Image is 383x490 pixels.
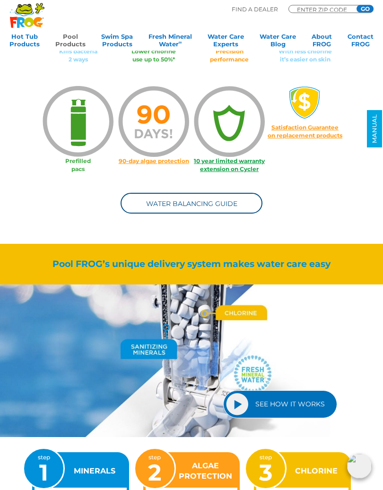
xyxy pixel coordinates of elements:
[288,86,322,120] img: money-back1-small
[40,48,116,64] p: Kills bacteria 2 ways
[121,193,262,214] a: Water Balancing Guide
[223,391,337,419] a: SEE HOW IT WORKS
[268,124,342,139] a: Satisfaction Guarantee on replacement products
[347,454,372,479] img: openIcon
[9,33,40,52] a: Hot TubProducts
[179,461,232,482] h3: ALGAE PROTECTION
[148,459,161,487] span: 2
[357,5,374,13] input: GO
[40,157,116,173] p: Prefilled pacs
[367,111,382,148] a: MANUAL
[74,466,115,477] h3: MINERALS
[118,86,189,157] img: icon-90-days-orange
[116,48,191,64] p: Lower chlorine use up to 50%*
[101,33,133,52] a: Swim SpaProducts
[148,33,192,52] a: Fresh MineralWater∞
[267,48,343,64] p: With less chlorine it’s easier on skin
[191,48,267,64] p: Precision performance
[296,7,353,12] input: Zip Code Form
[259,454,272,484] p: step
[232,5,278,14] p: Find A Dealer
[148,454,161,484] p: step
[119,158,189,165] a: 90-day algae protection
[25,259,358,270] h2: Pool FROG’s unique delivery system makes water care easy
[295,466,338,477] h3: CHLORINE
[38,454,50,484] p: step
[260,33,296,52] a: Water CareBlog
[194,158,265,173] a: 10 year limited warranty extension on Cycler
[208,33,244,52] a: Water CareExperts
[43,86,113,157] img: icon-prefilled-packs-green
[179,40,182,45] sup: ∞
[194,86,265,157] img: icon-lifetime-warranty-green
[55,33,86,52] a: PoolProducts
[312,33,332,52] a: AboutFROG
[259,459,272,487] span: 3
[348,33,374,52] a: ContactFROG
[39,459,48,487] span: 1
